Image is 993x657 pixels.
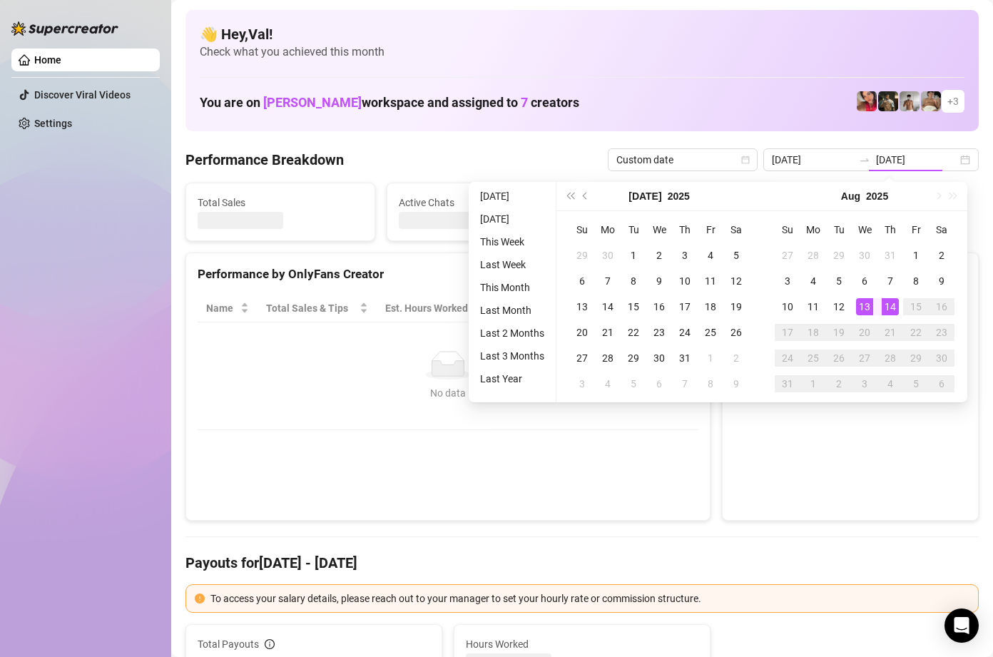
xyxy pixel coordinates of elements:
[947,93,959,109] span: + 3
[34,118,72,129] a: Settings
[198,636,259,652] span: Total Payouts
[200,24,964,44] h4: 👋 Hey, Val !
[596,300,678,316] span: Chat Conversion
[921,91,941,111] img: Aussieboy_jfree
[198,265,698,284] div: Performance by OnlyFans Creator
[521,95,528,110] span: 7
[600,195,765,210] span: Messages Sent
[857,91,877,111] img: Vanessa
[258,295,377,322] th: Total Sales & Tips
[399,195,564,210] span: Active Chats
[466,636,698,652] span: Hours Worked
[206,300,238,316] span: Name
[900,91,920,111] img: aussieboy_j
[734,265,967,284] div: Sales by OnlyFans Creator
[878,91,898,111] img: Tony
[185,553,979,573] h4: Payouts for [DATE] - [DATE]
[876,152,957,168] input: End date
[198,295,258,322] th: Name
[198,195,363,210] span: Total Sales
[34,89,131,101] a: Discover Viral Videos
[587,295,698,322] th: Chat Conversion
[11,21,118,36] img: logo-BBDzfeDw.svg
[496,295,587,322] th: Sales / Hour
[385,300,477,316] div: Est. Hours Worked
[34,54,61,66] a: Home
[265,639,275,649] span: info-circle
[185,150,344,170] h4: Performance Breakdown
[266,300,357,316] span: Total Sales & Tips
[210,591,969,606] div: To access your salary details, please reach out to your manager to set your hourly rate or commis...
[200,44,964,60] span: Check what you achieved this month
[741,156,750,164] span: calendar
[263,95,362,110] span: [PERSON_NAME]
[505,300,567,316] span: Sales / Hour
[200,95,579,111] h1: You are on workspace and assigned to creators
[859,154,870,165] span: swap-right
[212,385,684,401] div: No data
[859,154,870,165] span: to
[772,152,853,168] input: Start date
[195,594,205,603] span: exclamation-circle
[944,608,979,643] div: Open Intercom Messenger
[616,149,749,170] span: Custom date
